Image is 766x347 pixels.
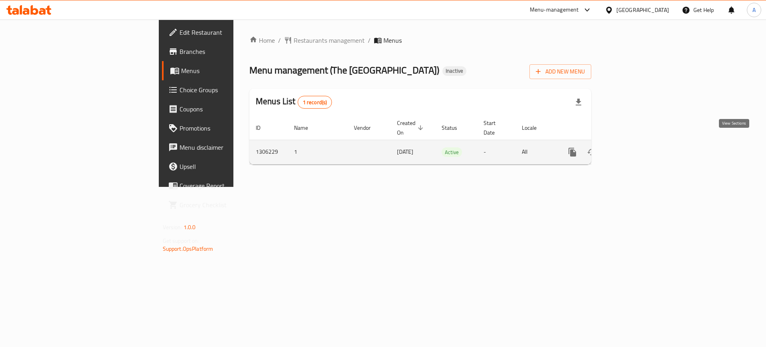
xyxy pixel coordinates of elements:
[162,195,287,214] a: Grocery Checklist
[288,140,347,164] td: 1
[162,99,287,119] a: Coupons
[563,143,582,162] button: more
[529,64,591,79] button: Add New Menu
[162,176,287,195] a: Coverage Report
[397,147,413,157] span: [DATE]
[442,148,462,157] span: Active
[442,66,466,76] div: Inactive
[569,93,588,112] div: Export file
[162,42,287,61] a: Branches
[162,80,287,99] a: Choice Groups
[752,6,756,14] span: A
[298,96,332,109] div: Total records count
[162,119,287,138] a: Promotions
[530,5,579,15] div: Menu-management
[522,123,547,133] span: Locale
[294,36,365,45] span: Restaurants management
[368,36,371,45] li: /
[180,85,280,95] span: Choice Groups
[180,162,280,171] span: Upsell
[180,200,280,210] span: Grocery Checklist
[162,61,287,80] a: Menus
[294,123,318,133] span: Name
[163,244,213,254] a: Support.OpsPlatform
[442,67,466,74] span: Inactive
[180,143,280,152] span: Menu disclaimer
[442,147,462,157] div: Active
[557,116,646,140] th: Actions
[249,36,591,45] nav: breadcrumb
[181,66,280,75] span: Menus
[180,47,280,56] span: Branches
[162,157,287,176] a: Upsell
[536,67,585,77] span: Add New Menu
[354,123,381,133] span: Vendor
[180,181,280,190] span: Coverage Report
[256,95,332,109] h2: Menus List
[162,23,287,42] a: Edit Restaurant
[298,99,332,106] span: 1 record(s)
[477,140,515,164] td: -
[484,118,506,137] span: Start Date
[184,222,196,232] span: 1.0.0
[442,123,468,133] span: Status
[383,36,402,45] span: Menus
[515,140,557,164] td: All
[162,138,287,157] a: Menu disclaimer
[180,28,280,37] span: Edit Restaurant
[180,123,280,133] span: Promotions
[249,61,439,79] span: Menu management ( The [GEOGRAPHIC_DATA] )
[256,123,271,133] span: ID
[284,36,365,45] a: Restaurants management
[249,116,646,165] table: enhanced table
[397,118,426,137] span: Created On
[616,6,669,14] div: [GEOGRAPHIC_DATA]
[163,222,182,232] span: Version:
[180,104,280,114] span: Coupons
[163,236,199,246] span: Get support on:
